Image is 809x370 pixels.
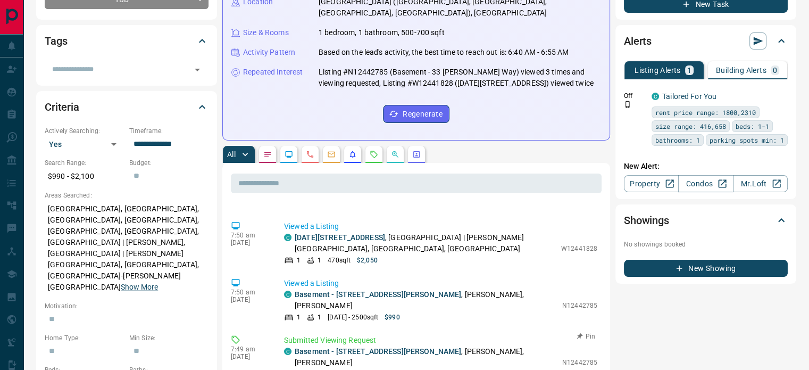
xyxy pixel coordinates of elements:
p: N12442785 [562,301,597,310]
div: condos.ca [284,291,291,298]
div: condos.ca [284,348,291,355]
p: , [GEOGRAPHIC_DATA] | [PERSON_NAME][GEOGRAPHIC_DATA], [GEOGRAPHIC_DATA], [GEOGRAPHIC_DATA] [295,232,556,254]
p: 1 [297,313,301,322]
p: Size & Rooms [243,27,289,38]
button: Open [190,62,205,77]
svg: Opportunities [391,150,399,159]
a: Basement - [STREET_ADDRESS][PERSON_NAME] [295,347,461,356]
div: Criteria [45,94,208,120]
p: [GEOGRAPHIC_DATA], [GEOGRAPHIC_DATA], [GEOGRAPHIC_DATA], [GEOGRAPHIC_DATA], [GEOGRAPHIC_DATA], [G... [45,200,208,296]
p: $990 [385,313,399,322]
button: Show More [121,282,158,293]
p: $2,050 [357,256,378,265]
span: bathrooms: 1 [655,135,700,145]
svg: Calls [306,150,314,159]
p: 7:50 am [231,232,268,239]
svg: Lead Browsing Activity [285,150,293,159]
span: size range: 416,658 [655,121,726,131]
div: Yes [45,136,124,153]
span: beds: 1-1 [736,121,769,131]
a: Tailored For You [662,92,716,101]
p: Off [624,91,645,101]
div: Tags [45,28,208,54]
span: rent price range: 1800,2310 [655,107,756,118]
a: Basement - [STREET_ADDRESS][PERSON_NAME] [295,290,461,299]
p: 1 [318,256,321,265]
button: New Showing [624,260,788,277]
p: , [PERSON_NAME], [PERSON_NAME] [295,346,557,368]
p: Submitted Viewing Request [284,335,597,346]
p: , [PERSON_NAME], [PERSON_NAME] [295,289,557,311]
svg: Requests [370,150,378,159]
p: Areas Searched: [45,191,208,200]
p: Actively Searching: [45,126,124,136]
p: $990 - $2,100 [45,168,124,185]
p: 1 [318,313,321,322]
p: Building Alerts [716,67,766,74]
svg: Notes [263,150,272,159]
svg: Agent Actions [412,150,421,159]
p: Activity Pattern [243,47,295,58]
a: Property [624,175,679,192]
button: Pin [571,332,602,341]
div: Showings [624,208,788,233]
h2: Alerts [624,32,652,50]
p: [DATE] - 2500 sqft [328,313,378,322]
h2: Showings [624,212,669,229]
p: 7:49 am [231,346,268,353]
p: N12442785 [562,358,597,367]
p: 1 [297,256,301,265]
p: 470 sqft [328,256,351,265]
h2: Criteria [45,98,79,116]
p: Listing #N12442785 (Basement - 33 [PERSON_NAME] Way) viewed 3 times and viewing requested, Listin... [319,67,601,89]
p: [DATE] [231,239,268,246]
span: parking spots min: 1 [710,135,784,145]
p: 1 [687,67,691,74]
p: Search Range: [45,158,124,168]
p: 0 [773,67,777,74]
p: Min Size: [129,333,208,343]
div: condos.ca [284,234,291,241]
a: Mr.Loft [733,175,788,192]
a: Condos [678,175,733,192]
p: New Alert: [624,161,788,172]
div: condos.ca [652,93,659,100]
p: All [227,151,236,158]
p: Repeated Interest [243,67,303,78]
p: 1 bedroom, 1 bathroom, 500-700 sqft [319,27,445,38]
p: Home Type: [45,333,124,343]
p: W12441828 [561,244,597,253]
p: Based on the lead's activity, the best time to reach out is: 6:40 AM - 6:55 AM [319,47,569,58]
p: 7:50 am [231,289,268,296]
p: Motivation: [45,301,208,311]
button: Regenerate [383,105,449,123]
p: Viewed a Listing [284,221,597,232]
p: Budget: [129,158,208,168]
p: Viewed a Listing [284,278,597,289]
svg: Emails [327,150,336,159]
a: [DATE][STREET_ADDRESS] [295,233,385,242]
svg: Push Notification Only [624,101,631,108]
p: [DATE] [231,296,268,303]
h2: Tags [45,32,67,50]
p: No showings booked [624,240,788,249]
p: Listing Alerts [635,67,681,74]
div: Alerts [624,28,788,54]
p: [DATE] [231,353,268,360]
p: Timeframe: [129,126,208,136]
svg: Listing Alerts [348,150,357,159]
